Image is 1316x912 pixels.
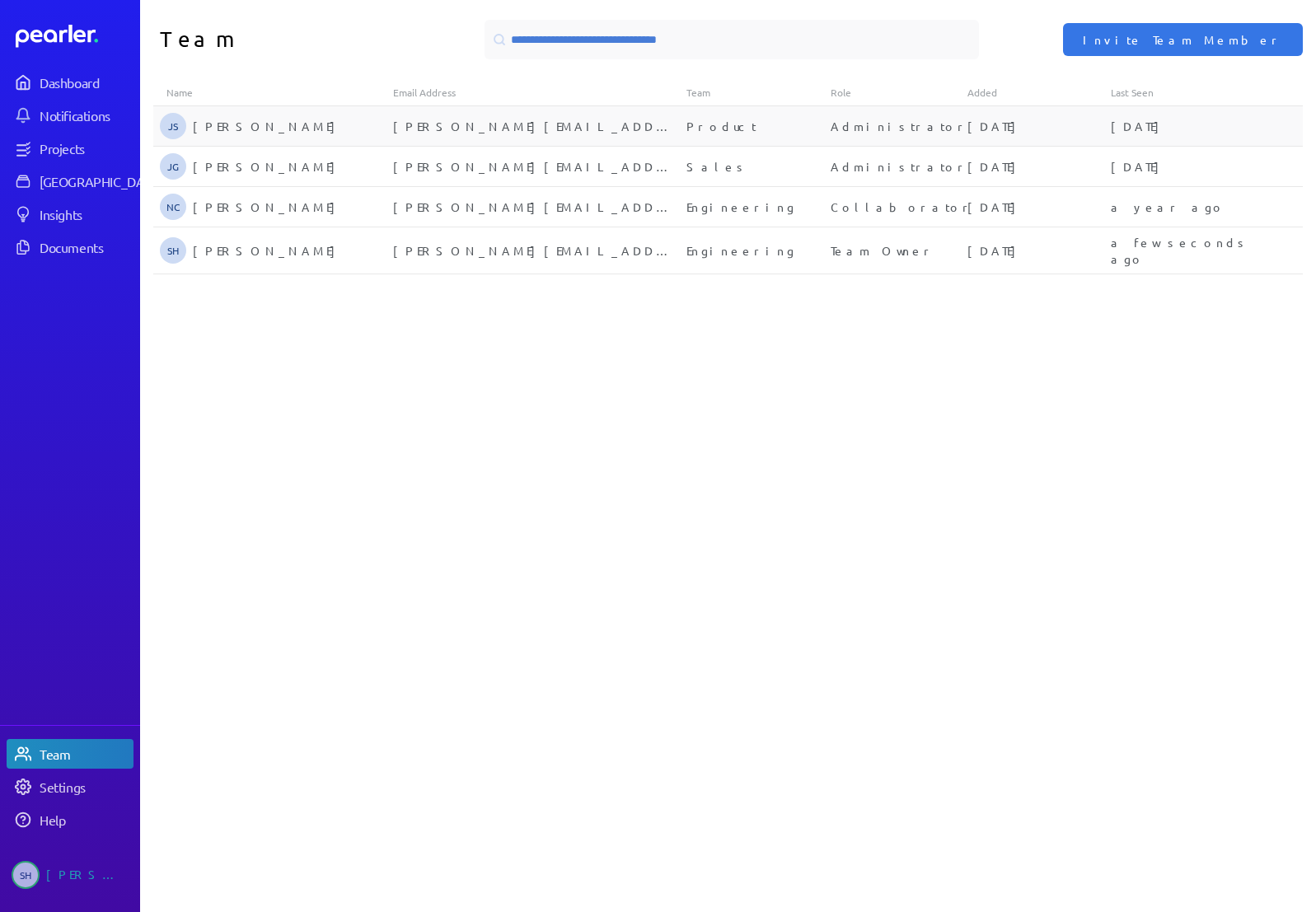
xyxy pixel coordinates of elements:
div: [DATE] [1111,158,1254,175]
div: Documents [40,239,132,255]
a: Documents [7,232,133,262]
div: Dashboard [40,74,132,91]
div: [DATE] [967,199,1111,215]
div: [GEOGRAPHIC_DATA] [40,173,162,189]
div: Notifications [40,107,132,124]
div: Projects [40,140,132,157]
div: [DATE] [967,158,1111,175]
div: a few seconds ago [1111,234,1254,267]
div: Product [680,118,810,134]
div: Name [153,86,393,99]
button: Invite Team Member [1063,23,1303,56]
span: Nayan Chhabhaiya [160,194,186,220]
a: Help [7,805,133,835]
h1: Team [160,20,434,59]
div: Role [824,86,967,99]
div: [PERSON_NAME][EMAIL_ADDRESS][PERSON_NAME][DOMAIN_NAME] [393,199,681,215]
div: [PERSON_NAME] [193,153,386,180]
div: Engineering [680,199,810,215]
a: Insights [7,199,133,229]
div: [PERSON_NAME][EMAIL_ADDRESS][PERSON_NAME][DOMAIN_NAME] [393,242,681,259]
span: Shanon Hart [160,237,186,264]
a: Dashboard [16,25,133,48]
a: SH[PERSON_NAME] [7,854,133,896]
div: Engineering [680,242,810,259]
div: Team Owner [824,242,954,259]
div: [PERSON_NAME] [193,113,386,139]
div: Last Seen [1111,86,1254,99]
a: Projects [7,133,133,163]
div: Email Address [393,86,681,99]
div: Added [967,86,1111,99]
div: Help [40,811,132,828]
div: [DATE] [967,242,1111,259]
div: [PERSON_NAME][EMAIL_ADDRESS][PERSON_NAME][DOMAIN_NAME] [393,158,681,175]
span: Invite Team Member [1083,31,1283,48]
div: [PERSON_NAME][EMAIL_ADDRESS][PERSON_NAME][DOMAIN_NAME] [393,118,681,134]
div: Collaborator [824,199,954,215]
div: Sales [680,158,810,175]
span: Jennifer Saunders [160,113,186,139]
div: Administrator [824,158,954,175]
span: Shanon Hart [12,861,40,889]
div: a year ago [1111,199,1254,215]
div: [DATE] [1111,118,1254,134]
a: [GEOGRAPHIC_DATA] [7,166,133,196]
div: [PERSON_NAME] [193,237,386,264]
div: Team [680,86,823,99]
a: Notifications [7,101,133,130]
a: Team [7,739,133,769]
a: Settings [7,772,133,802]
div: [DATE] [967,118,1111,134]
a: Dashboard [7,68,133,97]
div: [PERSON_NAME] [193,194,386,220]
div: [PERSON_NAME] [46,861,129,889]
div: Administrator [824,118,954,134]
div: Insights [40,206,132,222]
div: Settings [40,779,132,795]
div: Team [40,746,132,762]
span: Jim Geer [160,153,186,180]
